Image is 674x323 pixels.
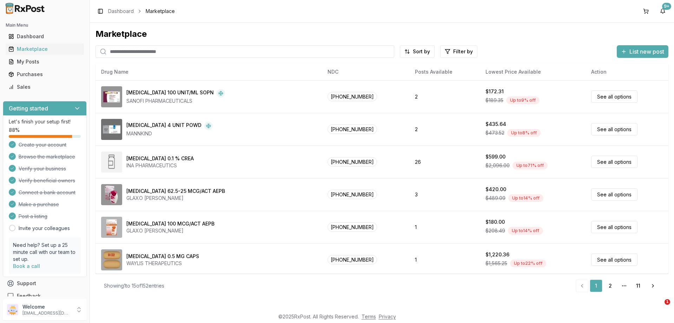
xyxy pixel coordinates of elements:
button: List new post [617,45,668,58]
span: Filter by [453,48,473,55]
a: See all options [591,90,637,103]
td: 26 [409,146,480,178]
img: Afrezza 4 UNIT POWD [101,119,122,140]
a: Book a call [13,263,40,269]
td: 1 [409,211,480,243]
div: WAYLIS THERAPEUTICS [126,260,199,267]
div: GLAXO [PERSON_NAME] [126,227,214,234]
button: My Posts [3,56,87,67]
p: Welcome [22,303,71,310]
span: $1,565.25 [485,260,507,267]
div: Up to 8 % off [507,129,541,137]
a: Dashboard [6,30,84,43]
div: Up to 71 % off [513,162,548,169]
div: Sales [8,83,81,90]
span: Create your account [19,141,66,148]
button: 9+ [657,6,668,17]
a: See all options [591,254,637,266]
td: 2 [409,113,480,146]
span: Sort by [413,48,430,55]
div: [MEDICAL_DATA] 0.1 % CREA [126,155,194,162]
a: Go to next page [646,280,660,292]
span: $489.09 [485,195,505,202]
span: [PHONE_NUMBER] [328,157,377,167]
a: See all options [591,123,637,135]
h3: Getting started [9,104,48,113]
p: Let's finish your setup first! [9,118,81,125]
td: 2 [409,80,480,113]
div: $180.00 [485,218,505,226]
a: List new post [617,49,668,56]
td: 1 [409,243,480,276]
span: Browse the marketplace [19,153,75,160]
span: [PHONE_NUMBER] [328,125,377,134]
span: $189.35 [485,97,503,104]
span: $2,096.00 [485,162,510,169]
span: $473.52 [485,129,504,136]
h2: Main Menu [6,22,84,28]
span: [PHONE_NUMBER] [328,190,377,199]
a: Privacy [379,314,396,319]
div: [MEDICAL_DATA] 62.5-25 MCG/ACT AEPB [126,188,225,195]
div: My Posts [8,58,81,65]
span: [PHONE_NUMBER] [328,92,377,101]
div: Up to 14 % off [508,227,543,235]
div: [MEDICAL_DATA] 100 MCG/ACT AEPB [126,220,214,227]
img: Avodart 0.5 MG CAPS [101,249,122,270]
span: Feedback [17,292,41,300]
div: [MEDICAL_DATA] 0.5 MG CAPS [126,253,199,260]
span: 1 [665,299,670,305]
div: 9+ [662,3,671,10]
div: Showing 1 to 15 of 152 entries [104,282,164,289]
div: MANNKIND [126,130,213,137]
div: Dashboard [8,33,81,40]
button: Filter by [440,45,477,58]
div: Up to 14 % off [508,194,543,202]
div: [MEDICAL_DATA] 4 UNIT POWD [126,122,201,130]
th: Lowest Price Available [480,63,586,80]
div: Marketplace [95,28,668,40]
a: Terms [362,314,376,319]
span: Make a purchase [19,201,59,208]
div: $599.00 [485,153,505,160]
div: Marketplace [8,46,81,53]
div: $435.64 [485,121,506,128]
img: RxPost Logo [3,3,48,14]
span: Marketplace [146,8,175,15]
a: Invite your colleagues [19,225,70,232]
a: Marketplace [6,43,84,55]
div: $1,220.36 [485,251,509,258]
th: Action [586,63,668,80]
img: User avatar [7,304,18,315]
div: Up to 9 % off [506,96,540,104]
a: 2 [604,280,616,292]
div: GLAXO [PERSON_NAME] [126,195,225,202]
img: Amcinonide 0.1 % CREA [101,152,122,173]
div: [MEDICAL_DATA] 100 UNIT/ML SOPN [126,89,214,97]
div: Up to 22 % off [510,260,546,267]
span: [PHONE_NUMBER] [328,255,377,264]
div: Purchases [8,71,81,78]
a: 11 [632,280,645,292]
span: Post a listing [19,213,47,220]
img: Anoro Ellipta 62.5-25 MCG/ACT AEPB [101,184,122,205]
button: Dashboard [3,31,87,42]
a: See all options [591,221,637,233]
span: Verify your business [19,165,66,172]
a: See all options [591,188,637,201]
nav: pagination [576,280,660,292]
th: Drug Name [95,63,322,80]
th: NDC [322,63,409,80]
button: Marketplace [3,43,87,55]
a: See all options [591,156,637,168]
button: Purchases [3,69,87,80]
p: [EMAIL_ADDRESS][DOMAIN_NAME] [22,310,71,316]
a: Dashboard [108,8,134,15]
nav: breadcrumb [108,8,175,15]
th: Posts Available [409,63,480,80]
div: $172.31 [485,88,504,95]
p: Need help? Set up a 25 minute call with our team to set up. [13,242,77,263]
span: Connect a bank account [19,189,75,196]
button: Sort by [400,45,435,58]
div: SANOFI PHARMACEUTICALS [126,97,225,105]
